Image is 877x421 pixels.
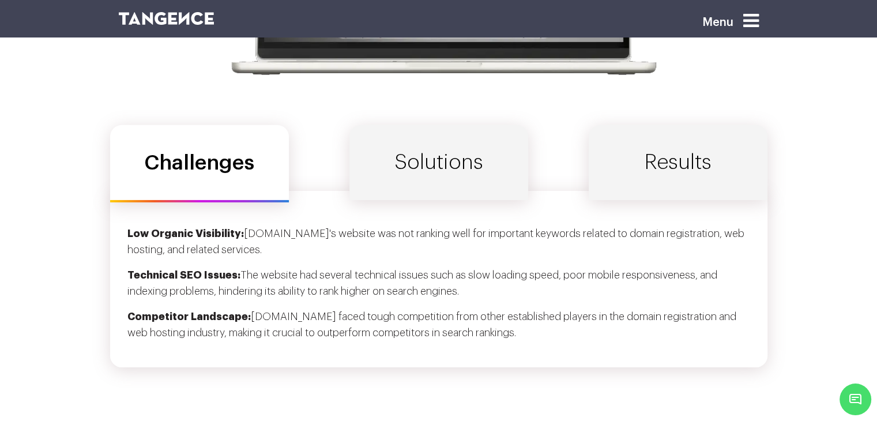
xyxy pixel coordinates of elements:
[127,270,240,280] strong: Technical SEO Issues:
[127,228,244,239] strong: Low Organic Visibility:
[127,225,750,267] p: [DOMAIN_NAME]'s website was not ranking well for important keywords related to domain registratio...
[349,125,528,200] a: Solutions
[127,267,750,309] p: The website had several technical issues such as slow loading speed, poor mobile responsiveness, ...
[119,12,214,25] img: logo SVG
[589,125,767,200] a: Results
[110,125,289,202] a: Challenges
[840,384,871,415] span: Chat Widget
[127,309,750,350] p: [DOMAIN_NAME] faced tough competition from other established players in the domain registration a...
[127,311,251,322] strong: Competitor Landscape:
